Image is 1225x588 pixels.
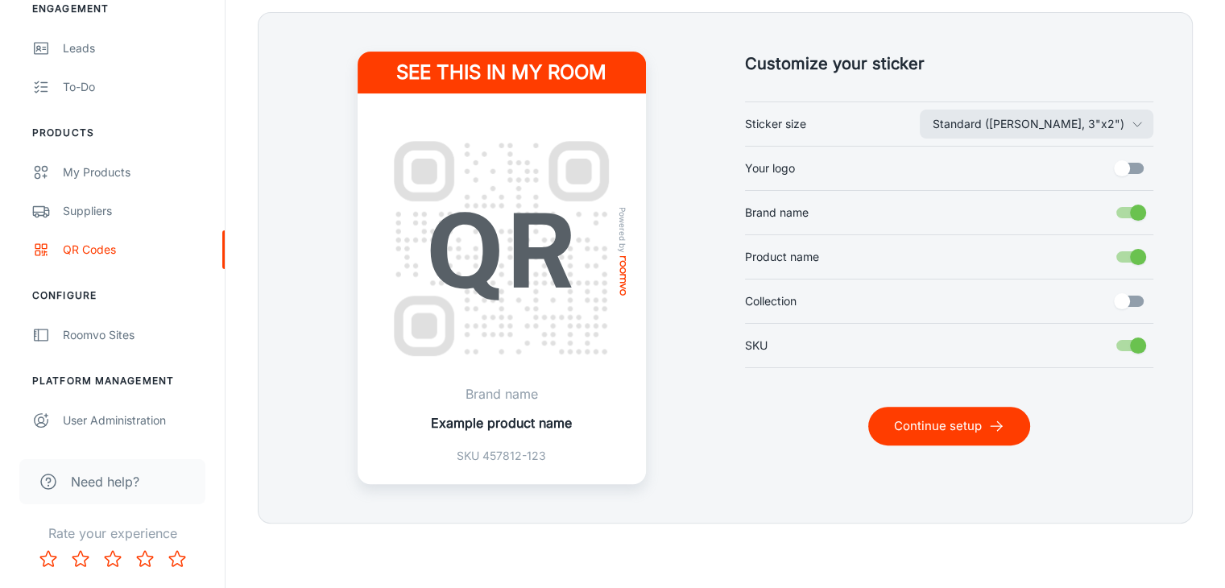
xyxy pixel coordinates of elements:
div: User Administration [63,412,209,429]
p: SKU 457812-123 [431,447,572,465]
span: Sticker size [745,115,806,133]
button: Rate 5 star [161,543,193,575]
div: Leads [63,39,209,57]
span: Brand name [745,204,809,222]
p: Brand name [431,384,572,404]
button: Rate 4 star [129,543,161,575]
div: My Products [63,164,209,181]
img: roomvo [619,256,626,296]
h5: Customize your sticker [745,52,1154,76]
button: Rate 1 star [32,543,64,575]
span: Powered by [615,207,631,253]
button: Continue setup [868,407,1030,445]
span: Product name [745,248,819,266]
p: Rate your experience [13,524,212,543]
span: SKU [745,337,768,354]
span: Collection [745,292,797,310]
button: Rate 3 star [97,543,129,575]
p: Example product name [431,413,572,433]
div: QR Codes [63,241,209,259]
div: To-do [63,78,209,96]
span: Need help? [71,472,139,491]
span: Your logo [745,159,795,177]
div: Roomvo Sites [63,326,209,344]
button: Sticker size [920,110,1153,139]
button: Rate 2 star [64,543,97,575]
img: QR Code Example [377,124,627,374]
h4: See this in my room [358,52,646,93]
div: Suppliers [63,202,209,220]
